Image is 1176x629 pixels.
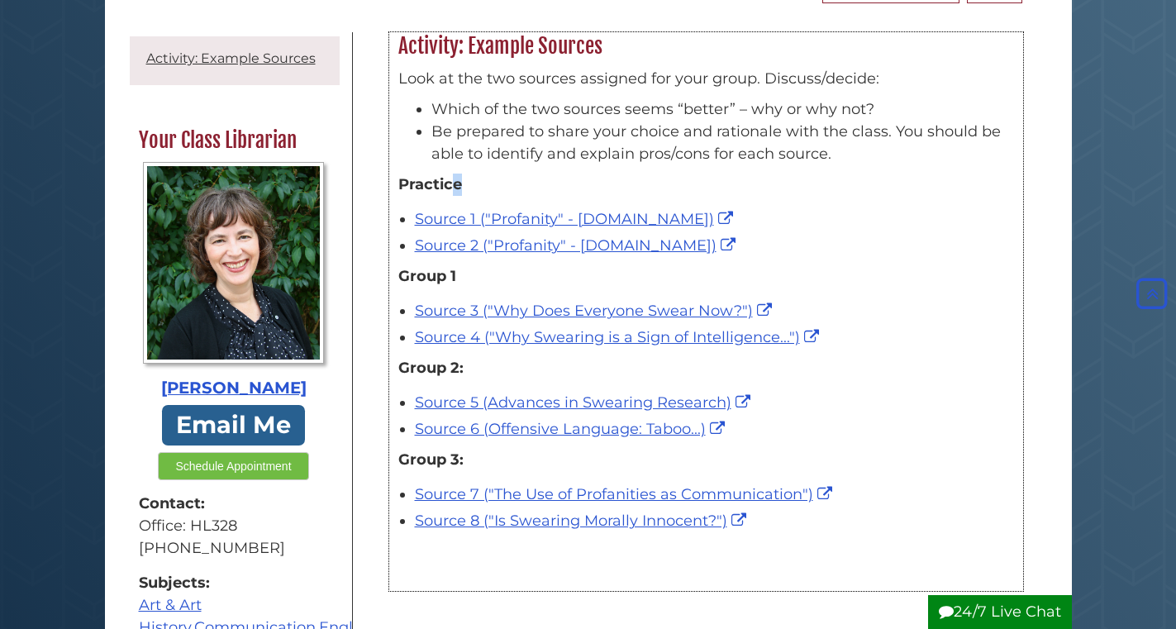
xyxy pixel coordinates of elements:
[139,376,329,401] div: [PERSON_NAME]
[415,512,750,530] a: Source 8 ("Is Swearing Morally Innocent?")
[398,68,1014,90] p: Look at the two sources assigned for your group. Discuss/decide:
[431,98,1014,121] li: Which of the two sources seems “better” – why or why not?
[398,175,462,193] strong: Practice
[415,393,755,412] a: Source 5 (Advances in Swearing Research)
[143,162,324,364] img: Profile Photo
[398,267,456,285] strong: Group 1
[139,493,329,515] strong: Contact:
[139,162,329,401] a: Profile Photo [PERSON_NAME]
[415,485,836,503] a: Source 7 ("The Use of Profanities as Communication")
[1132,284,1172,303] a: Back to Top
[139,537,329,560] div: [PHONE_NUMBER]
[415,210,737,228] a: Source 1 ("Profanity" - [DOMAIN_NAME])
[139,572,329,594] strong: Subjects:
[431,121,1014,165] li: Be prepared to share your choice and rationale with the class. You should be able to identify and...
[390,33,1022,60] h2: Activity: Example Sources
[415,302,776,320] a: Source 3 ("Why Does Everyone Swear Now?")
[415,420,729,438] a: Source 6 (Offensive Language: Taboo...)
[415,236,740,255] a: Source 2 ("Profanity" - [DOMAIN_NAME])
[146,50,316,66] a: Activity: Example Sources
[158,452,308,480] button: Schedule Appointment
[139,515,329,537] div: Office: HL328
[131,127,337,154] h2: Your Class Librarian
[162,405,306,446] a: Email Me
[398,359,464,377] strong: Group 2:
[928,595,1072,629] button: 24/7 Live Chat
[415,328,823,346] a: Source 4 ("Why Swearing is a Sign of Intelligence...")
[398,450,464,469] strong: Group 3:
